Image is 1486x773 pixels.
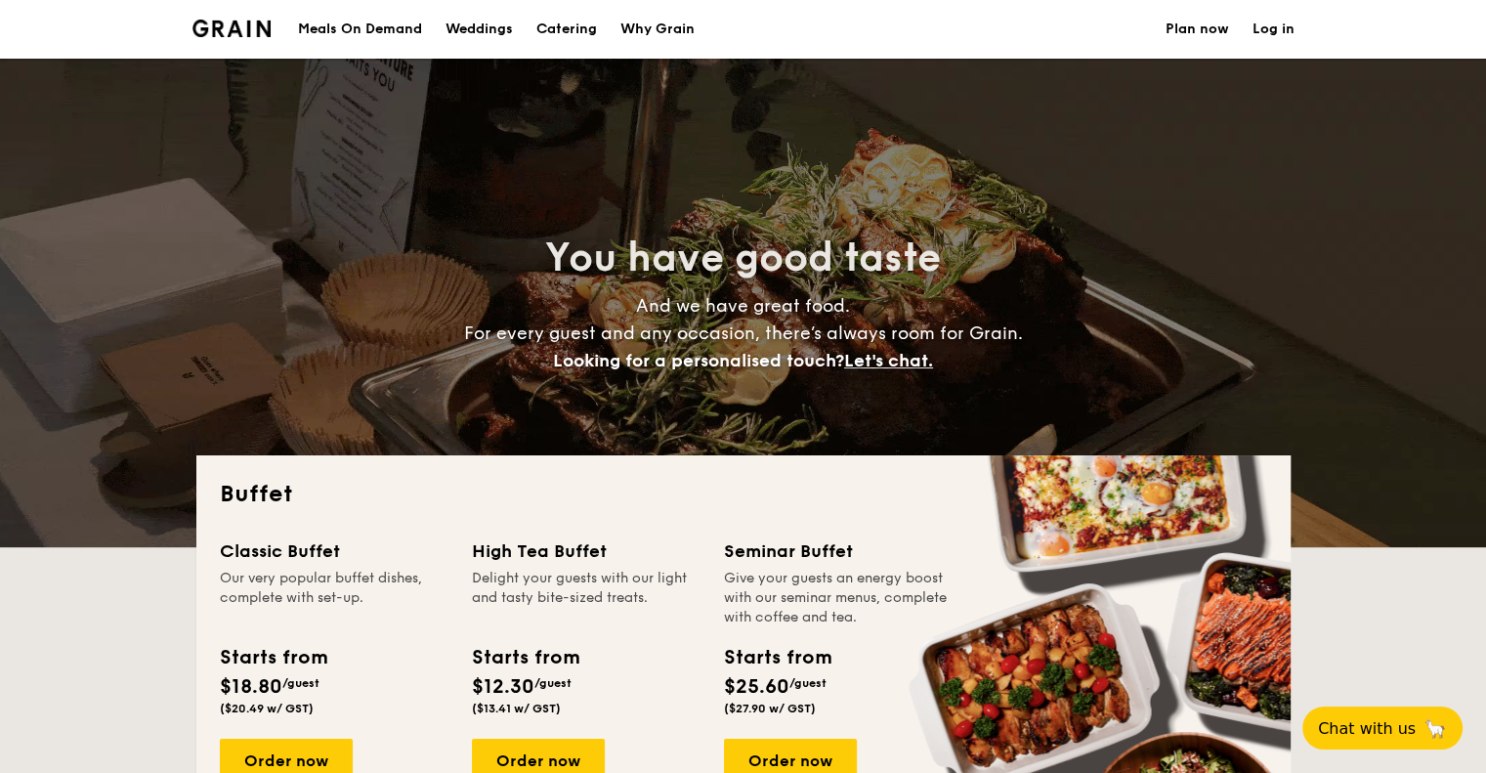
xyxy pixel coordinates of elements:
[789,676,827,690] span: /guest
[220,643,326,672] div: Starts from
[220,675,282,699] span: $18.80
[724,569,953,627] div: Give your guests an energy boost with our seminar menus, complete with coffee and tea.
[472,675,534,699] span: $12.30
[472,537,701,565] div: High Tea Buffet
[220,537,448,565] div: Classic Buffet
[724,702,816,715] span: ($27.90 w/ GST)
[553,350,844,371] span: Looking for a personalised touch?
[192,20,272,37] a: Logotype
[220,569,448,627] div: Our very popular buffet dishes, complete with set-up.
[192,20,272,37] img: Grain
[472,643,578,672] div: Starts from
[545,235,941,281] span: You have good taste
[534,676,572,690] span: /guest
[464,295,1023,371] span: And we have great food. For every guest and any occasion, there’s always room for Grain.
[1318,719,1416,738] span: Chat with us
[724,643,830,672] div: Starts from
[282,676,319,690] span: /guest
[1302,707,1463,750] button: Chat with us🦙
[844,350,933,371] span: Let's chat.
[220,479,1267,510] h2: Buffet
[472,702,561,715] span: ($13.41 w/ GST)
[1423,717,1447,740] span: 🦙
[472,569,701,627] div: Delight your guests with our light and tasty bite-sized treats.
[724,675,789,699] span: $25.60
[724,537,953,565] div: Seminar Buffet
[220,702,314,715] span: ($20.49 w/ GST)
